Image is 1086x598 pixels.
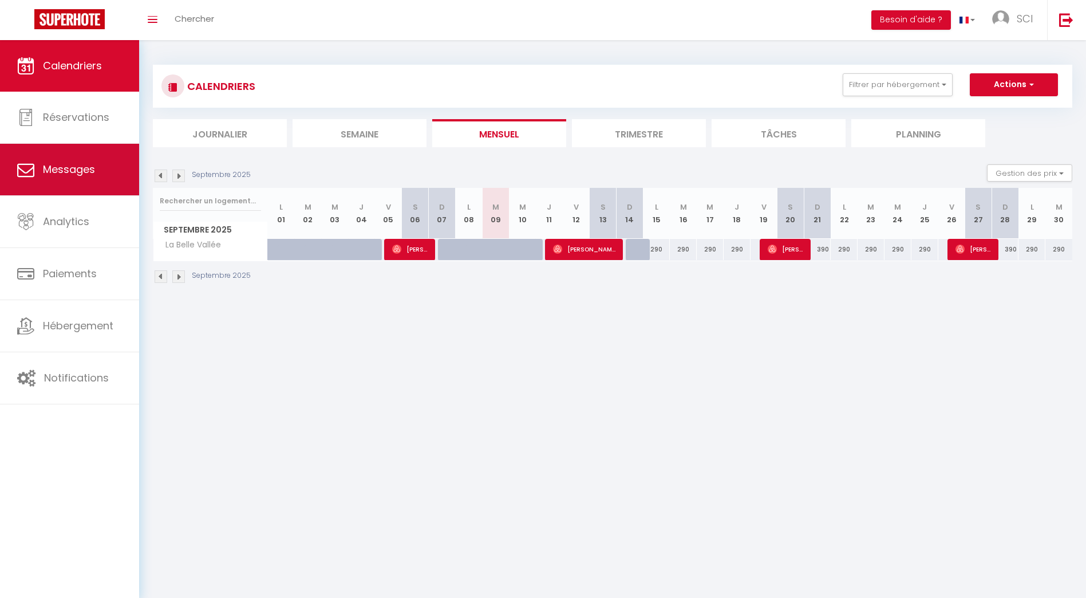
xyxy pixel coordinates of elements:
[724,239,751,260] div: 290
[884,239,911,260] div: 290
[976,202,981,213] abbr: S
[34,9,105,29] img: Super Booking
[894,202,901,213] abbr: M
[831,239,858,260] div: 290
[1018,188,1045,239] th: 29
[867,202,874,213] abbr: M
[160,191,261,211] input: Rechercher un logement...
[536,188,563,239] th: 11
[192,170,251,180] p: Septembre 2025
[712,119,846,147] li: Tâches
[949,202,954,213] abbr: V
[43,318,113,333] span: Hébergement
[831,188,858,239] th: 22
[955,238,992,260] span: [PERSON_NAME]
[321,188,348,239] th: 03
[965,188,992,239] th: 27
[843,73,953,96] button: Filtrer par hébergement
[1018,239,1045,260] div: 290
[547,202,551,213] abbr: J
[858,239,884,260] div: 290
[697,188,724,239] th: 17
[768,238,804,260] span: [PERSON_NAME]
[175,13,214,25] span: Chercher
[761,202,767,213] abbr: V
[153,222,267,238] span: Septembre 2025
[184,73,255,99] h3: CALENDRIERS
[871,10,951,30] button: Besoin d'aide ?
[509,188,536,239] th: 10
[574,202,579,213] abbr: V
[1045,239,1072,260] div: 290
[519,202,526,213] abbr: M
[670,188,697,239] th: 16
[970,73,1058,96] button: Actions
[938,188,965,239] th: 26
[192,270,251,281] p: Septembre 2025
[815,202,820,213] abbr: D
[922,202,927,213] abbr: J
[1017,11,1033,26] span: SCI
[439,202,445,213] abbr: D
[851,119,985,147] li: Planning
[1045,188,1072,239] th: 30
[1002,202,1008,213] abbr: D
[455,188,482,239] th: 08
[858,188,884,239] th: 23
[348,188,375,239] th: 04
[1030,202,1034,213] abbr: L
[294,188,321,239] th: 02
[359,202,364,213] abbr: J
[590,188,617,239] th: 13
[43,266,97,281] span: Paiements
[44,371,109,385] span: Notifications
[155,239,224,251] span: La Belle Vallée
[1059,13,1073,27] img: logout
[911,239,938,260] div: 290
[43,110,109,124] span: Réservations
[804,188,831,239] th: 21
[492,202,499,213] abbr: M
[413,202,418,213] abbr: S
[643,188,670,239] th: 15
[386,202,391,213] abbr: V
[777,188,804,239] th: 20
[432,119,566,147] li: Mensuel
[331,202,338,213] abbr: M
[467,202,471,213] abbr: L
[429,188,456,239] th: 07
[601,202,606,213] abbr: S
[697,239,724,260] div: 290
[627,202,633,213] abbr: D
[655,202,658,213] abbr: L
[751,188,777,239] th: 19
[563,188,590,239] th: 12
[293,119,426,147] li: Semaine
[643,239,670,260] div: 290
[43,214,89,229] span: Analytics
[43,162,95,176] span: Messages
[553,238,616,260] span: [PERSON_NAME]
[279,202,283,213] abbr: L
[392,238,428,260] span: [PERSON_NAME]
[680,202,687,213] abbr: M
[884,188,911,239] th: 24
[911,188,938,239] th: 25
[43,58,102,73] span: Calendriers
[843,202,846,213] abbr: L
[616,188,643,239] th: 14
[305,202,311,213] abbr: M
[1056,202,1063,213] abbr: M
[992,239,1018,260] div: 390
[788,202,793,213] abbr: S
[724,188,751,239] th: 18
[987,164,1072,182] button: Gestion des prix
[572,119,706,147] li: Trimestre
[992,188,1018,239] th: 28
[992,10,1009,27] img: ...
[670,239,697,260] div: 290
[734,202,739,213] abbr: J
[482,188,509,239] th: 09
[268,188,295,239] th: 01
[153,119,287,147] li: Journalier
